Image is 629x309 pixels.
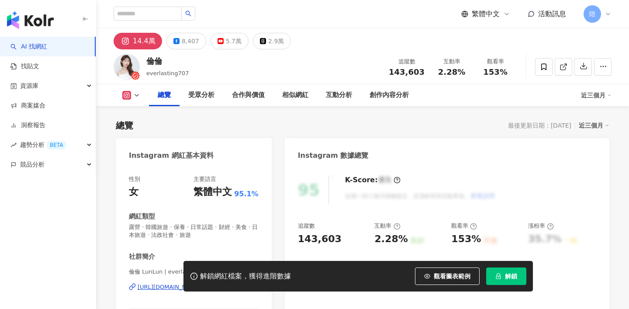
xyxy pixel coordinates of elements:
div: Instagram 數據總覽 [298,151,369,160]
span: 陪 [589,9,595,19]
button: 5.7萬 [211,33,249,49]
span: 資源庫 [20,76,38,96]
div: 互動分析 [326,90,352,101]
div: Instagram 網紅基本資料 [129,151,214,160]
div: 受眾分析 [188,90,214,101]
button: 2.9萬 [253,33,291,49]
button: 14.4萬 [114,33,162,49]
div: 2.9萬 [268,35,284,47]
span: 觀看圖表範例 [434,273,470,280]
div: 總覽 [116,119,133,132]
span: 解鎖 [505,273,517,280]
div: 倫倫 [146,56,189,66]
span: 趨勢分析 [20,135,66,155]
div: 5.7萬 [226,35,242,47]
span: 2.28% [438,68,465,76]
span: 143,603 [389,67,425,76]
img: logo [7,11,54,29]
span: lock [495,273,501,279]
a: 找貼文 [10,62,39,71]
div: 143,603 [298,233,342,246]
a: searchAI 找網紅 [10,42,47,51]
div: 近三個月 [581,88,612,102]
div: 互動率 [374,222,400,230]
div: 2.28% [374,233,408,246]
span: 活動訊息 [538,10,566,18]
span: 競品分析 [20,155,45,174]
span: 153% [483,68,508,76]
div: 社群簡介 [129,252,155,261]
span: search [185,10,191,17]
div: 總覽 [158,90,171,101]
div: 153% [451,233,481,246]
a: 洞察報告 [10,121,45,130]
div: 互動率 [435,57,468,66]
button: 解鎖 [486,267,526,285]
div: 相似網紅 [282,90,308,101]
span: 95.1% [234,189,259,199]
div: 解鎖網紅檔案，獲得進階數據 [200,272,291,281]
div: 近三個月 [579,120,609,131]
div: 14.4萬 [133,35,156,47]
div: 創作內容分析 [370,90,409,101]
button: 8,407 [166,33,206,49]
div: 最後更新日期：[DATE] [508,122,571,129]
div: 觀看率 [479,57,512,66]
div: 8,407 [182,35,199,47]
span: 露營 · 韓國旅遊 · 保養 · 日常話題 · 財經 · 美食 · 日本旅遊 · 法政社會 · 旅遊 [129,223,259,239]
span: 繁體中文 [472,9,500,19]
span: everlasting707 [146,70,189,76]
div: 漲粉率 [528,222,554,230]
div: 女 [129,185,138,199]
div: 繁體中文 [194,185,232,199]
span: rise [10,142,17,148]
div: 性別 [129,175,140,183]
div: 觀看率 [451,222,477,230]
div: 追蹤數 [389,57,425,66]
div: 主要語言 [194,175,216,183]
a: 商案媒合 [10,101,45,110]
img: KOL Avatar [114,54,140,80]
div: 網紅類型 [129,212,155,221]
div: K-Score : [345,175,401,185]
div: 合作與價值 [232,90,265,101]
div: BETA [46,141,66,149]
button: 觀看圖表範例 [415,267,480,285]
div: 追蹤數 [298,222,315,230]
